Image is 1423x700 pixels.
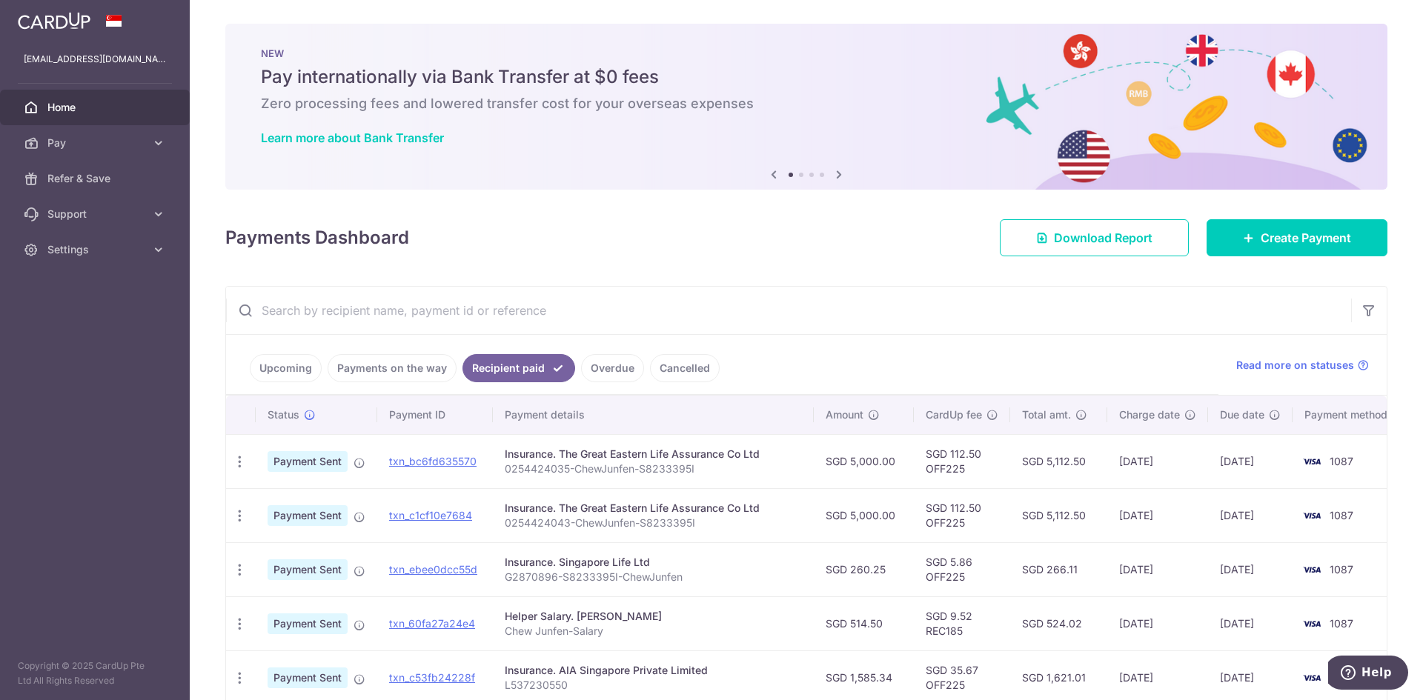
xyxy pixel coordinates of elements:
[505,678,802,693] p: L537230550
[389,617,475,630] a: txn_60fa27a24e4
[1107,488,1208,542] td: [DATE]
[1022,407,1071,422] span: Total amt.
[505,624,802,639] p: Chew Junfen-Salary
[1208,488,1293,542] td: [DATE]
[328,354,457,382] a: Payments on the way
[1330,617,1353,630] span: 1087
[914,434,1010,488] td: SGD 112.50 OFF225
[389,455,477,467] a: txn_bc6fd635570
[1119,407,1180,422] span: Charge date
[1207,219,1387,256] a: Create Payment
[505,447,802,461] div: Insurance. The Great Eastern Life Assurance Co Ltd
[1208,596,1293,650] td: [DATE]
[505,501,802,516] div: Insurance. The Great Eastern Life Assurance Co Ltd
[1208,434,1293,488] td: [DATE]
[914,542,1010,596] td: SGD 5.86 OFF225
[505,609,802,624] div: Helper Salary. [PERSON_NAME]
[1328,656,1408,693] iframe: Opens a widget where you can find more information
[47,242,145,257] span: Settings
[1236,358,1354,373] span: Read more on statuses
[47,100,145,115] span: Home
[1000,219,1189,256] a: Download Report
[1330,563,1353,576] span: 1087
[1208,542,1293,596] td: [DATE]
[1107,596,1208,650] td: [DATE]
[650,354,720,382] a: Cancelled
[814,596,914,650] td: SGD 514.50
[268,667,348,688] span: Payment Sent
[268,559,348,580] span: Payment Sent
[261,130,444,145] a: Learn more about Bank Transfer
[268,451,348,472] span: Payment Sent
[389,509,472,521] a: txn_c1cf10e7684
[226,287,1351,334] input: Search by recipient name, payment id or reference
[505,555,802,570] div: Insurance. Singapore Life Ltd
[225,24,1387,190] img: Bank transfer banner
[389,563,477,576] a: txn_ebee0dcc55d
[24,52,166,67] p: [EMAIL_ADDRESS][DOMAIN_NAME]
[47,207,145,221] span: Support
[1236,358,1369,373] a: Read more on statuses
[47,171,145,186] span: Refer & Save
[389,671,475,684] a: txn_c53fb24228f
[914,488,1010,542] td: SGD 112.50 OFF225
[505,516,802,530] p: 0254424043-ChewJunfen-S8233395I
[926,407,982,422] span: CardUp fee
[18,12,90,30] img: CardUp
[1297,615,1327,633] img: Bank Card
[1010,596,1107,650] td: SGD 524.02
[814,542,914,596] td: SGD 260.25
[268,613,348,634] span: Payment Sent
[1261,229,1351,247] span: Create Payment
[1107,542,1208,596] td: [DATE]
[1297,507,1327,524] img: Bank Card
[47,136,145,150] span: Pay
[814,488,914,542] td: SGD 5,000.00
[581,354,644,382] a: Overdue
[826,407,863,422] span: Amount
[1054,229,1152,247] span: Download Report
[1010,542,1107,596] td: SGD 266.11
[1297,561,1327,579] img: Bank Card
[505,570,802,584] p: G2870896-S8233395I-ChewJunfen
[505,461,802,476] p: 0254424035-ChewJunfen-S8233395I
[493,396,814,434] th: Payment details
[1293,396,1405,434] th: Payment method
[250,354,322,382] a: Upcoming
[1297,453,1327,470] img: Bank Card
[814,434,914,488] td: SGD 5,000.00
[505,663,802,678] div: Insurance. AIA Singapore Private Limited
[1010,434,1107,488] td: SGD 5,112.50
[914,596,1010,650] td: SGD 9.52 REC185
[1220,407,1264,422] span: Due date
[268,407,299,422] span: Status
[1330,509,1353,521] span: 1087
[268,505,348,526] span: Payment Sent
[261,47,1352,59] p: NEW
[1010,488,1107,542] td: SGD 5,112.50
[1297,669,1327,687] img: Bank Card
[261,95,1352,113] h6: Zero processing fees and lowered transfer cost for your overseas expenses
[1330,455,1353,467] span: 1087
[225,224,409,251] h4: Payments Dashboard
[462,354,575,382] a: Recipient paid
[261,65,1352,89] h5: Pay internationally via Bank Transfer at $0 fees
[377,396,493,434] th: Payment ID
[1107,434,1208,488] td: [DATE]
